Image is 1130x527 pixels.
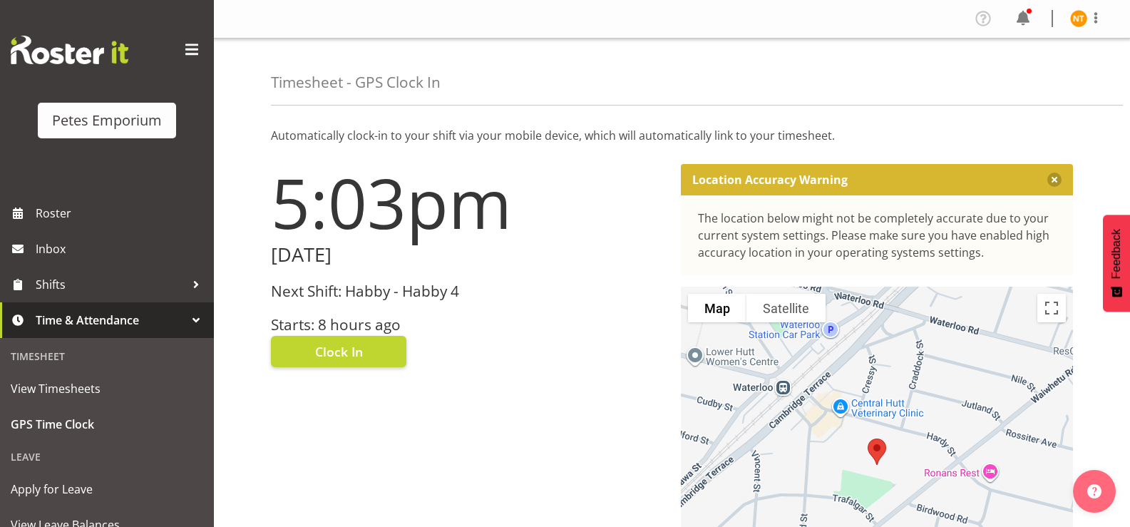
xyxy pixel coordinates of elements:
[271,336,406,367] button: Clock In
[11,378,203,399] span: View Timesheets
[698,210,1057,261] div: The location below might not be completely accurate due to your current system settings. Please m...
[36,203,207,224] span: Roster
[36,274,185,295] span: Shifts
[11,36,128,64] img: Rosterit website logo
[4,406,210,442] a: GPS Time Clock
[11,414,203,435] span: GPS Time Clock
[4,471,210,507] a: Apply for Leave
[1110,229,1123,279] span: Feedback
[11,479,203,500] span: Apply for Leave
[1037,294,1066,322] button: Toggle fullscreen view
[271,127,1073,144] p: Automatically clock-in to your shift via your mobile device, which will automatically link to you...
[4,371,210,406] a: View Timesheets
[1103,215,1130,312] button: Feedback - Show survey
[271,283,664,300] h3: Next Shift: Habby - Habby 4
[692,173,848,187] p: Location Accuracy Warning
[1087,484,1101,498] img: help-xxl-2.png
[1070,10,1087,27] img: nicole-thomson8388.jpg
[271,317,664,333] h3: Starts: 8 hours ago
[271,74,441,91] h4: Timesheet - GPS Clock In
[271,164,664,241] h1: 5:03pm
[746,294,826,322] button: Show satellite imagery
[688,294,746,322] button: Show street map
[4,342,210,371] div: Timesheet
[271,244,664,266] h2: [DATE]
[315,342,363,361] span: Clock In
[36,238,207,260] span: Inbox
[52,110,162,131] div: Petes Emporium
[36,309,185,331] span: Time & Attendance
[4,442,210,471] div: Leave
[1047,173,1062,187] button: Close message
